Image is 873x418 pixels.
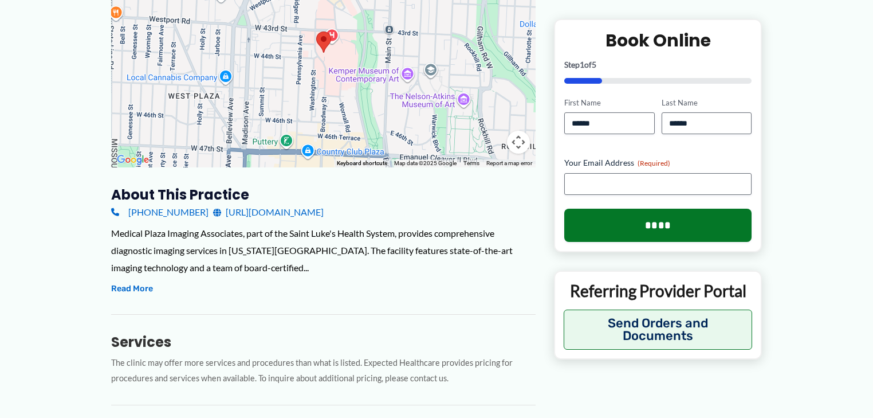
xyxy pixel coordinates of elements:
[580,59,584,69] span: 1
[111,186,536,204] h3: About this practice
[592,59,596,69] span: 5
[213,204,324,221] a: [URL][DOMAIN_NAME]
[337,159,387,167] button: Keyboard shortcuts
[638,159,670,167] span: (Required)
[564,97,654,108] label: First Name
[486,160,532,166] a: Report a map error
[564,157,752,169] label: Your Email Address
[111,356,536,386] p: The clinic may offer more services and procedures than what is listed. Expected Healthcare provid...
[114,153,152,167] img: Google
[564,280,752,301] p: Referring Provider Portal
[394,160,457,166] span: Map data ©2025 Google
[507,131,530,154] button: Map camera controls
[111,204,209,221] a: [PHONE_NUMBER]
[111,282,153,296] button: Read More
[114,153,152,167] a: Open this area in Google Maps (opens a new window)
[564,29,752,51] h2: Book Online
[564,310,752,350] button: Send Orders and Documents
[111,225,536,276] div: Medical Plaza Imaging Associates, part of the Saint Luke's Health System, provides comprehensive ...
[564,60,752,68] p: Step of
[111,333,536,351] h3: Services
[463,160,479,166] a: Terms (opens in new tab)
[662,97,752,108] label: Last Name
